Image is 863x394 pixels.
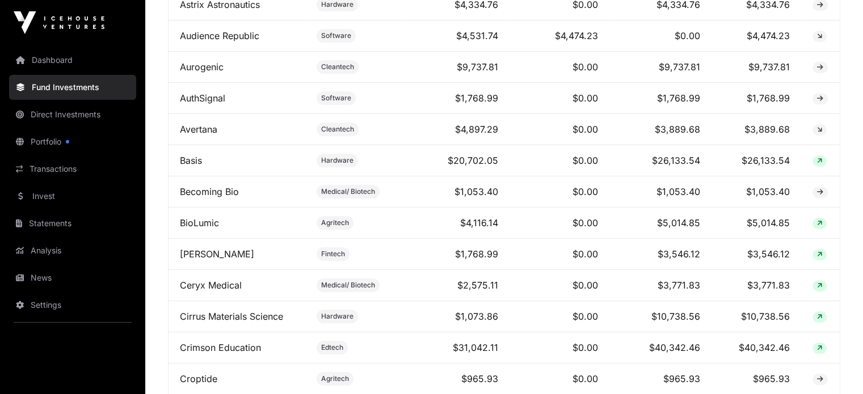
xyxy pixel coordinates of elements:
span: Agritech [321,374,349,383]
td: $4,531.74 [402,20,510,52]
span: Fintech [321,249,345,259]
span: Hardware [321,312,353,321]
td: $5,014.85 [712,207,801,239]
a: Becoming Bio [180,186,239,197]
a: Statements [9,211,136,236]
a: Settings [9,293,136,317]
td: $10,738.56 [609,301,712,332]
a: Audience Republic [180,30,259,41]
td: $1,053.40 [402,176,510,207]
a: Portfolio [9,129,136,154]
td: $0.00 [510,52,609,83]
a: News [9,265,136,290]
td: $26,133.54 [609,145,712,176]
td: $9,737.81 [609,52,712,83]
td: $3,546.12 [712,239,801,270]
span: Cleantech [321,125,354,134]
td: $4,474.23 [712,20,801,52]
td: $4,116.14 [402,207,510,239]
a: Crimson Education [180,342,261,353]
td: $4,474.23 [510,20,609,52]
iframe: Chat Widget [806,340,863,394]
td: $0.00 [510,239,609,270]
td: $3,771.83 [609,270,712,301]
a: Dashboard [9,48,136,73]
td: $9,737.81 [402,52,510,83]
a: Ceryx Medical [180,279,242,291]
td: $40,342.46 [609,332,712,363]
td: $3,546.12 [609,239,712,270]
td: $1,073.86 [402,301,510,332]
td: $0.00 [510,332,609,363]
a: Avertana [180,124,217,135]
a: [PERSON_NAME] [180,248,254,260]
a: Croptide [180,373,217,384]
a: BioLumic [180,217,219,228]
td: $0.00 [510,83,609,114]
td: $0.00 [510,176,609,207]
span: Edtech [321,343,343,352]
td: $5,014.85 [609,207,712,239]
a: AuthSignal [180,92,225,104]
td: $10,738.56 [712,301,801,332]
td: $1,768.99 [609,83,712,114]
span: Hardware [321,156,353,165]
span: Medical/ Biotech [321,187,375,196]
td: $0.00 [609,20,712,52]
span: Agritech [321,218,349,227]
a: Basis [180,155,202,166]
td: $20,702.05 [402,145,510,176]
td: $3,771.83 [712,270,801,301]
a: Fund Investments [9,75,136,100]
td: $1,053.40 [609,176,712,207]
a: Invest [9,184,136,209]
span: Software [321,94,351,103]
td: $1,768.99 [402,239,510,270]
td: $1,053.40 [712,176,801,207]
td: $9,737.81 [712,52,801,83]
a: Analysis [9,238,136,263]
td: $0.00 [510,114,609,145]
td: $0.00 [510,301,609,332]
td: $40,342.46 [712,332,801,363]
td: $0.00 [510,145,609,176]
td: $1,768.99 [712,83,801,114]
td: $0.00 [510,207,609,239]
td: $1,768.99 [402,83,510,114]
td: $0.00 [510,270,609,301]
span: Medical/ Biotech [321,281,375,290]
a: Transactions [9,156,136,181]
td: $4,897.29 [402,114,510,145]
a: Aurogenic [180,61,224,73]
a: Direct Investments [9,102,136,127]
a: Cirrus Materials Science [180,311,283,322]
td: $3,889.68 [609,114,712,145]
td: $3,889.68 [712,114,801,145]
td: $26,133.54 [712,145,801,176]
img: Icehouse Ventures Logo [14,11,104,34]
td: $31,042.11 [402,332,510,363]
td: $2,575.11 [402,270,510,301]
span: Cleantech [321,62,354,71]
span: Software [321,31,351,40]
